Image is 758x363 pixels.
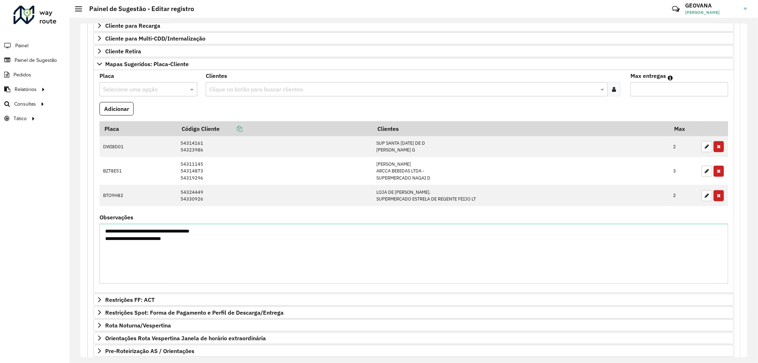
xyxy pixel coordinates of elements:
[105,23,160,28] span: Cliente para Recarga
[100,102,134,116] button: Adicionar
[15,42,28,49] span: Painel
[82,5,194,13] h2: Painel de Sugestão - Editar registro
[685,9,738,16] span: [PERSON_NAME]
[93,332,734,344] a: Orientações Rota Vespertina Janela de horário extraordinária
[93,32,734,44] a: Cliente para Multi-CDD/Internalização
[220,125,243,132] a: Copiar
[100,213,133,221] label: Observações
[93,70,734,293] div: Mapas Sugeridos: Placa-Cliente
[372,157,669,185] td: [PERSON_NAME] ARCCA BEBIDAS LTDA - SUPERMERCADO NAGAI D
[93,58,734,70] a: Mapas Sugeridos: Placa-Cliente
[93,306,734,319] a: Restrições Spot: Forma de Pagamento e Perfil de Descarga/Entrega
[670,121,698,136] th: Max
[670,136,698,157] td: 2
[100,136,177,157] td: DWI8D01
[685,2,738,9] h3: GEOVANA
[105,297,155,303] span: Restrições FF: ACT
[105,36,205,41] span: Cliente para Multi-CDD/Internalização
[630,71,666,80] label: Max entregas
[105,335,266,341] span: Orientações Rota Vespertina Janela de horário extraordinária
[177,185,373,206] td: 54324449 54330926
[105,310,284,315] span: Restrições Spot: Forma de Pagamento e Perfil de Descarga/Entrega
[93,294,734,306] a: Restrições FF: ACT
[372,185,669,206] td: LOJA DE [PERSON_NAME]. SUPERMERCADO ESTRELA DE REGENTE FEIJO LT
[93,20,734,32] a: Cliente para Recarga
[15,86,37,93] span: Relatórios
[14,71,31,79] span: Pedidos
[105,48,141,54] span: Cliente Retira
[372,121,669,136] th: Clientes
[668,1,683,17] a: Contato Rápido
[100,157,177,185] td: BZT8E51
[100,121,177,136] th: Placa
[105,61,189,67] span: Mapas Sugeridos: Placa-Cliente
[93,45,734,57] a: Cliente Retira
[14,100,36,108] span: Consultas
[14,115,27,122] span: Tático
[670,157,698,185] td: 3
[177,136,373,157] td: 54314161 54323986
[177,121,373,136] th: Código Cliente
[100,185,177,206] td: BTO9H82
[668,75,673,81] em: Máximo de clientes que serão colocados na mesma rota com os clientes informados
[105,348,194,354] span: Pre-Roteirização AS / Orientações
[93,345,734,357] a: Pre-Roteirização AS / Orientações
[93,319,734,331] a: Rota Noturna/Vespertina
[100,71,114,80] label: Placa
[206,71,227,80] label: Clientes
[15,57,57,64] span: Painel de Sugestão
[177,157,373,185] td: 54311145 54314873 54319296
[105,322,171,328] span: Rota Noturna/Vespertina
[372,136,669,157] td: SUP SANTA [DATE] DE D [PERSON_NAME] G
[670,185,698,206] td: 2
